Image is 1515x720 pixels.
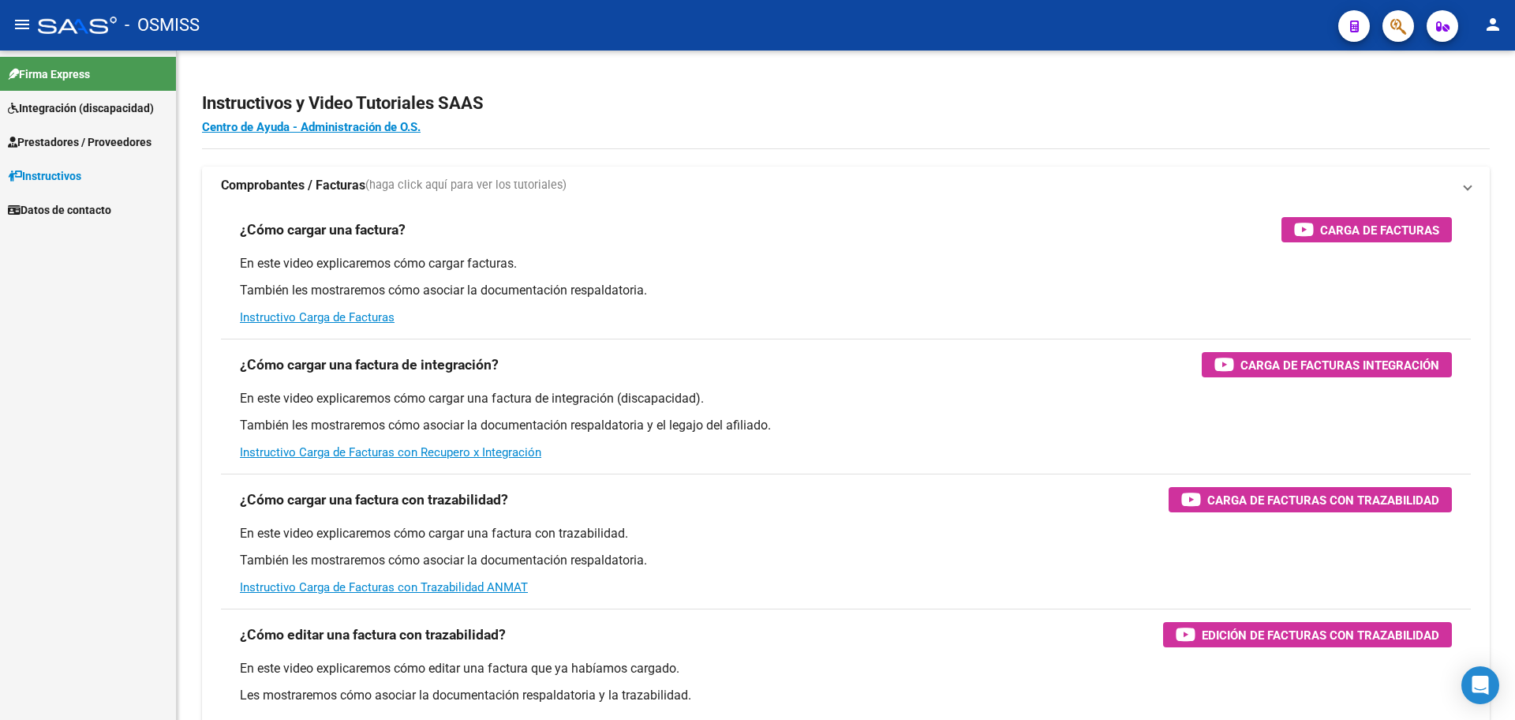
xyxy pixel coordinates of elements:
p: También les mostraremos cómo asociar la documentación respaldatoria y el legajo del afiliado. [240,417,1452,434]
a: Instructivo Carga de Facturas [240,310,395,324]
button: Edición de Facturas con Trazabilidad [1163,622,1452,647]
p: En este video explicaremos cómo cargar una factura de integración (discapacidad). [240,390,1452,407]
p: En este video explicaremos cómo cargar una factura con trazabilidad. [240,525,1452,542]
span: Firma Express [8,66,90,83]
p: Les mostraremos cómo asociar la documentación respaldatoria y la trazabilidad. [240,687,1452,704]
div: Open Intercom Messenger [1461,666,1499,704]
button: Carga de Facturas con Trazabilidad [1169,487,1452,512]
span: Carga de Facturas Integración [1240,355,1439,375]
span: - OSMISS [125,8,200,43]
strong: Comprobantes / Facturas [221,177,365,194]
button: Carga de Facturas [1281,217,1452,242]
h3: ¿Cómo cargar una factura? [240,219,406,241]
span: Edición de Facturas con Trazabilidad [1202,625,1439,645]
p: También les mostraremos cómo asociar la documentación respaldatoria. [240,282,1452,299]
h3: ¿Cómo cargar una factura de integración? [240,354,499,376]
p: También les mostraremos cómo asociar la documentación respaldatoria. [240,552,1452,569]
h3: ¿Cómo cargar una factura con trazabilidad? [240,489,508,511]
span: Carga de Facturas [1320,220,1439,240]
span: Integración (discapacidad) [8,99,154,117]
mat-expansion-panel-header: Comprobantes / Facturas(haga click aquí para ver los tutoriales) [202,167,1490,204]
h3: ¿Cómo editar una factura con trazabilidad? [240,624,506,646]
p: En este video explicaremos cómo cargar facturas. [240,255,1452,272]
a: Instructivo Carga de Facturas con Trazabilidad ANMAT [240,580,528,594]
a: Centro de Ayuda - Administración de O.S. [202,120,421,134]
mat-icon: menu [13,15,32,34]
p: En este video explicaremos cómo editar una factura que ya habíamos cargado. [240,660,1452,677]
button: Carga de Facturas Integración [1202,352,1452,377]
h2: Instructivos y Video Tutoriales SAAS [202,88,1490,118]
span: Datos de contacto [8,201,111,219]
span: Instructivos [8,167,81,185]
span: Carga de Facturas con Trazabilidad [1207,490,1439,510]
mat-icon: person [1483,15,1502,34]
span: (haga click aquí para ver los tutoriales) [365,177,567,194]
span: Prestadores / Proveedores [8,133,151,151]
a: Instructivo Carga de Facturas con Recupero x Integración [240,445,541,459]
